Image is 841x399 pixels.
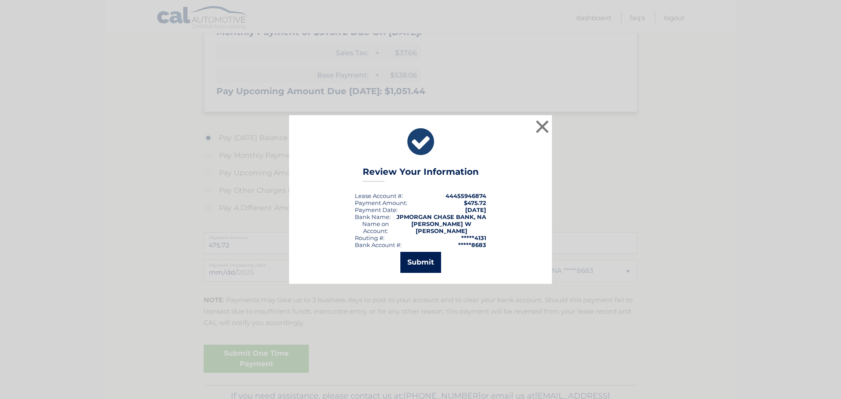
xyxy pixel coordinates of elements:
[400,252,441,273] button: Submit
[355,220,397,234] div: Name on Account:
[355,241,402,248] div: Bank Account #:
[363,166,479,182] h3: Review Your Information
[355,199,407,206] div: Payment Amount:
[355,206,396,213] span: Payment Date
[411,220,471,234] strong: [PERSON_NAME] W [PERSON_NAME]
[445,192,486,199] strong: 44455946874
[396,213,486,220] strong: JPMORGAN CHASE BANK, NA
[355,206,398,213] div: :
[534,118,551,135] button: ×
[464,199,486,206] span: $475.72
[465,206,486,213] span: [DATE]
[355,192,403,199] div: Lease Account #:
[355,213,391,220] div: Bank Name:
[355,234,385,241] div: Routing #:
